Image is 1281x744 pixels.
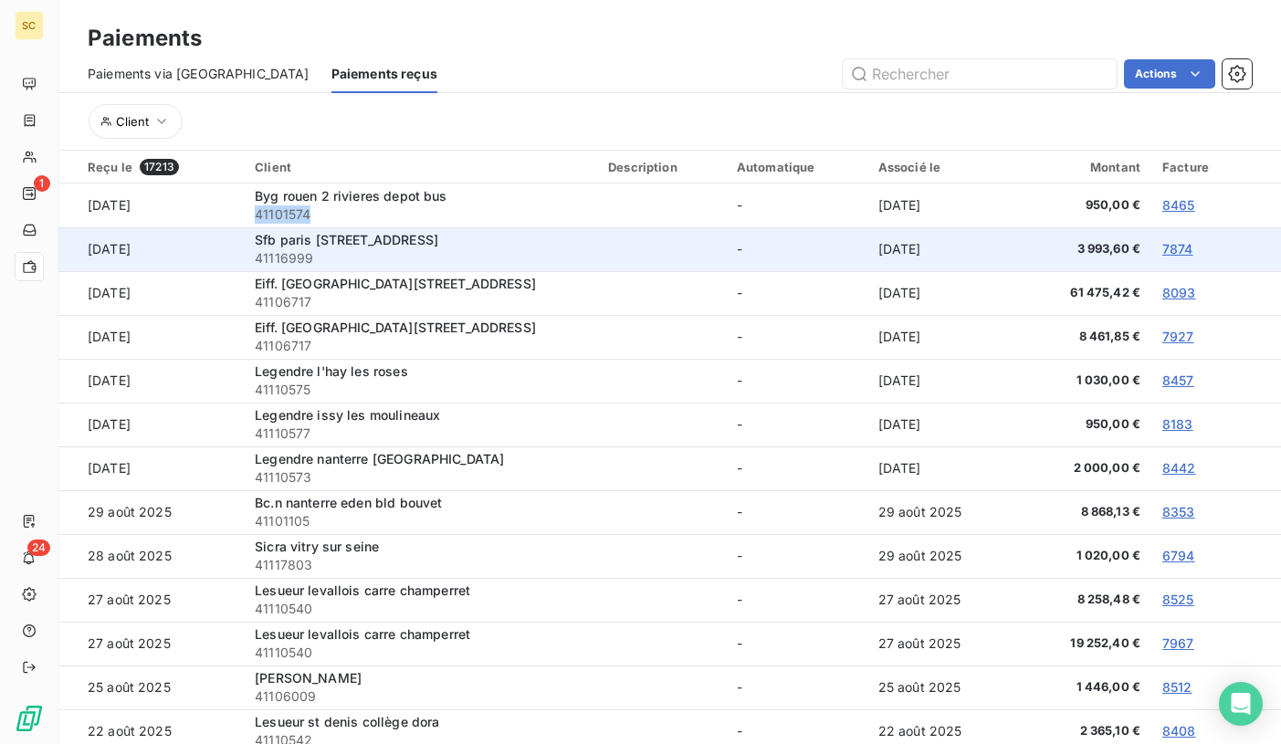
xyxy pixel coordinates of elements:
[255,337,586,355] span: 41106717
[867,315,1017,359] td: [DATE]
[1162,504,1195,519] a: 8353
[255,714,439,729] span: Lesueur st denis collège dora
[1027,415,1140,434] span: 950,00 €
[867,622,1017,665] td: 27 août 2025
[1027,284,1140,302] span: 61 475,42 €
[1162,592,1194,607] a: 8525
[608,160,715,174] div: Description
[255,160,586,174] div: Client
[1162,460,1196,476] a: 8442
[737,160,856,174] div: Automatique
[58,403,244,446] td: [DATE]
[1027,591,1140,609] span: 8 258,48 €
[27,540,50,556] span: 24
[1027,240,1140,258] span: 3 993,60 €
[255,512,586,530] span: 41101105
[255,539,379,554] span: Sicra vitry sur seine
[255,451,504,466] span: Legendre nanterre [GEOGRAPHIC_DATA]
[1162,197,1195,213] a: 8465
[255,556,586,574] span: 41117803
[1027,160,1140,174] div: Montant
[726,315,867,359] td: -
[867,446,1017,490] td: [DATE]
[1219,682,1263,726] div: Open Intercom Messenger
[1162,160,1270,174] div: Facture
[255,468,586,487] span: 41110573
[58,534,244,578] td: 28 août 2025
[726,534,867,578] td: -
[15,11,44,40] div: SC
[726,578,867,622] td: -
[255,687,586,706] span: 41106009
[58,490,244,534] td: 29 août 2025
[867,490,1017,534] td: 29 août 2025
[58,227,244,271] td: [DATE]
[255,407,440,423] span: Legendre issy les moulineaux
[58,446,244,490] td: [DATE]
[34,175,50,192] span: 1
[58,622,244,665] td: 27 août 2025
[1162,285,1196,300] a: 8093
[1027,328,1140,346] span: 8 461,85 €
[1162,416,1193,432] a: 8183
[255,495,442,510] span: Bc.n nanterre eden bld bouvet
[1027,634,1140,653] span: 19 252,40 €
[726,359,867,403] td: -
[255,381,586,399] span: 41110575
[1027,678,1140,697] span: 1 446,00 €
[1162,723,1196,739] a: 8408
[58,359,244,403] td: [DATE]
[331,65,437,83] span: Paiements reçus
[726,227,867,271] td: -
[726,446,867,490] td: -
[878,160,1006,174] div: Associé le
[1162,372,1194,388] a: 8457
[255,582,470,598] span: Lesueur levallois carre champerret
[726,665,867,709] td: -
[1027,503,1140,521] span: 8 868,13 €
[255,205,586,224] span: 41101574
[255,600,586,618] span: 41110540
[255,320,536,335] span: Eiff. [GEOGRAPHIC_DATA][STREET_ADDRESS]
[1027,547,1140,565] span: 1 020,00 €
[1027,196,1140,215] span: 950,00 €
[867,665,1017,709] td: 25 août 2025
[867,183,1017,227] td: [DATE]
[89,104,183,139] button: Client
[255,188,447,204] span: Byg rouen 2 rivieres depot bus
[867,403,1017,446] td: [DATE]
[1027,459,1140,477] span: 2 000,00 €
[867,578,1017,622] td: 27 août 2025
[1162,241,1193,257] a: 7874
[255,232,438,247] span: Sfb paris [STREET_ADDRESS]
[88,22,202,55] h3: Paiements
[1027,372,1140,390] span: 1 030,00 €
[58,315,244,359] td: [DATE]
[867,359,1017,403] td: [DATE]
[1124,59,1215,89] button: Actions
[15,704,44,733] img: Logo LeanPay
[58,183,244,227] td: [DATE]
[255,670,362,686] span: [PERSON_NAME]
[255,644,586,662] span: 41110540
[58,271,244,315] td: [DATE]
[726,183,867,227] td: -
[58,665,244,709] td: 25 août 2025
[88,65,310,83] span: Paiements via [GEOGRAPHIC_DATA]
[1027,722,1140,740] span: 2 365,10 €
[726,490,867,534] td: -
[255,249,586,267] span: 41116999
[58,578,244,622] td: 27 août 2025
[255,293,586,311] span: 41106717
[255,363,408,379] span: Legendre l'hay les roses
[116,114,149,129] span: Client
[88,159,233,175] div: Reçu le
[140,159,179,175] span: 17213
[255,626,470,642] span: Lesueur levallois carre champerret
[1162,679,1192,695] a: 8512
[726,271,867,315] td: -
[255,424,586,443] span: 41110577
[1162,635,1194,651] a: 7967
[867,227,1017,271] td: [DATE]
[255,276,536,291] span: Eiff. [GEOGRAPHIC_DATA][STREET_ADDRESS]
